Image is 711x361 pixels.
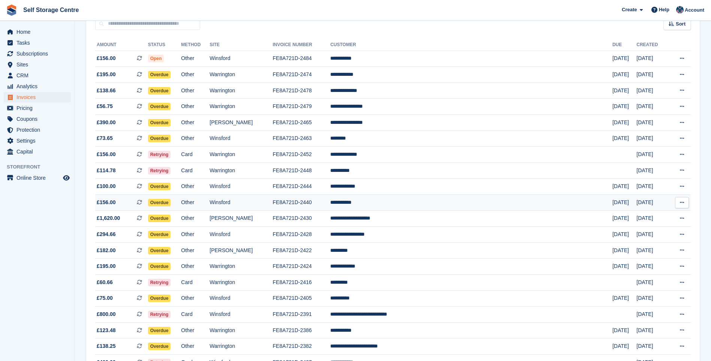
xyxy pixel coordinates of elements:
td: Other [181,131,210,147]
a: Self Storage Centre [20,4,82,16]
td: [DATE] [612,179,636,195]
td: Card [181,147,210,163]
td: FE8A721D-2444 [273,179,331,195]
td: [DATE] [612,115,636,131]
span: £156.00 [97,150,116,158]
td: Other [181,338,210,355]
td: [DATE] [636,51,668,67]
td: Warrington [210,147,272,163]
td: Warrington [210,99,272,115]
a: menu [4,135,71,146]
td: Other [181,115,210,131]
span: Storefront [7,163,75,171]
td: Warrington [210,338,272,355]
td: Card [181,275,210,291]
span: Sort [676,20,686,28]
td: FE8A721D-2478 [273,83,331,99]
span: Overdue [148,327,171,334]
td: FE8A721D-2448 [273,162,331,179]
span: Subscriptions [16,48,61,59]
span: Overdue [148,103,171,110]
td: [DATE] [636,211,668,227]
td: FE8A721D-2463 [273,131,331,147]
td: [DATE] [612,195,636,211]
td: [DATE] [612,83,636,99]
span: Protection [16,125,61,135]
td: Winsford [210,51,272,67]
td: Warrington [210,259,272,275]
td: [DATE] [636,275,668,291]
td: FE8A721D-2440 [273,195,331,211]
td: [DATE] [612,242,636,259]
a: menu [4,173,71,183]
td: Other [181,242,210,259]
td: [DATE] [636,322,668,338]
span: Capital [16,146,61,157]
td: FE8A721D-2479 [273,99,331,115]
span: £195.00 [97,71,116,78]
th: Method [181,39,210,51]
span: £56.75 [97,102,113,110]
td: [DATE] [612,338,636,355]
a: menu [4,103,71,113]
span: £390.00 [97,119,116,126]
td: FE8A721D-2452 [273,147,331,163]
td: [DATE] [636,307,668,323]
td: [DATE] [636,162,668,179]
span: Home [16,27,61,37]
td: [PERSON_NAME] [210,115,272,131]
td: Winsford [210,195,272,211]
td: [PERSON_NAME] [210,211,272,227]
span: £100.00 [97,182,116,190]
td: [DATE] [636,227,668,243]
td: FE8A721D-2386 [273,322,331,338]
a: Preview store [62,173,71,182]
td: Winsford [210,290,272,307]
span: Create [622,6,637,14]
th: Amount [95,39,148,51]
td: Warrington [210,67,272,83]
td: [DATE] [612,67,636,83]
td: Other [181,67,210,83]
a: menu [4,81,71,92]
span: Overdue [148,215,171,222]
a: menu [4,92,71,102]
td: FE8A721D-2405 [273,290,331,307]
td: [DATE] [612,322,636,338]
td: [DATE] [636,290,668,307]
td: Winsford [210,307,272,323]
span: £1,620.00 [97,214,120,222]
td: [DATE] [636,195,668,211]
th: Invoice Number [273,39,331,51]
td: Warrington [210,322,272,338]
span: Retrying [148,151,171,158]
td: Other [181,290,210,307]
span: £114.78 [97,167,116,174]
td: FE8A721D-2484 [273,51,331,67]
a: menu [4,114,71,124]
td: Card [181,307,210,323]
span: £294.66 [97,230,116,238]
th: Due [612,39,636,51]
td: [DATE] [612,290,636,307]
td: Other [181,322,210,338]
td: FE8A721D-2474 [273,67,331,83]
span: Overdue [148,247,171,254]
td: [DATE] [612,99,636,115]
td: Winsford [210,179,272,195]
td: [DATE] [612,131,636,147]
td: [DATE] [636,242,668,259]
span: Overdue [148,135,171,142]
th: Status [148,39,181,51]
img: Clair Cole [676,6,684,14]
td: [DATE] [636,83,668,99]
td: [DATE] [612,259,636,275]
td: Other [181,99,210,115]
span: £182.00 [97,247,116,254]
td: [PERSON_NAME] [210,242,272,259]
th: Site [210,39,272,51]
td: Card [181,162,210,179]
span: CRM [16,70,61,81]
td: [DATE] [636,131,668,147]
span: Overdue [148,343,171,350]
